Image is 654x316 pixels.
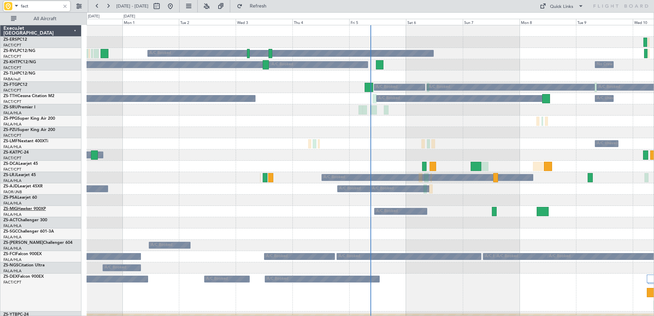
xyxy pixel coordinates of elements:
div: A/C Booked [497,251,518,262]
div: Fri 5 [349,19,406,25]
span: Refresh [244,4,273,9]
a: FALA/HLA [3,110,22,116]
a: ZS-AJDLearjet 45XR [3,184,43,188]
span: ZS-DCA [3,162,18,166]
a: ZS-PPGSuper King Air 200 [3,117,55,121]
span: ZS-KAT [3,150,17,155]
div: A/C Booked [206,274,228,284]
a: FACT/CPT [3,54,21,59]
div: Tue 9 [576,19,633,25]
span: ZS-PPG [3,117,17,121]
a: FALA/HLA [3,223,22,228]
div: A/C Booked [372,184,394,194]
a: FALA/HLA [3,212,22,217]
a: FALA/HLA [3,235,22,240]
a: ZS-LMFNextant 400XTi [3,139,48,143]
a: ZS-PSALearjet 60 [3,196,37,200]
a: FACT/CPT [3,65,21,70]
div: A/C Unavailable [597,139,625,149]
input: Airport [21,1,60,11]
a: FALA/HLA [3,257,22,262]
div: Sat 6 [406,19,463,25]
span: ZS-FCI [3,252,16,256]
div: Mon 8 [520,19,576,25]
a: FALA/HLA [3,268,22,274]
div: A/C Booked [339,251,360,262]
a: FACT/CPT [3,156,21,161]
div: A/C Booked [324,172,345,183]
div: A/C Booked [151,240,172,250]
span: ZS-DEX [3,275,18,279]
span: ZS-MIG [3,207,17,211]
a: ZS-PZUSuper King Air 200 [3,128,55,132]
div: Tue 2 [179,19,236,25]
a: ZS-SRUPremier I [3,105,35,109]
a: FACT/CPT [3,43,21,48]
a: ZS-KHTPC12/NG [3,60,36,64]
span: ZS-NGS [3,263,18,267]
div: A/C Booked [429,82,450,92]
button: All Aircraft [8,13,74,24]
div: A/C Booked [272,60,293,70]
a: ZS-[PERSON_NAME]Challenger 604 [3,241,73,245]
a: FABA/null [3,77,21,82]
a: FACT/CPT [3,167,21,172]
span: ZS-FTG [3,83,17,87]
span: ZS-SGC [3,229,18,234]
span: All Aircraft [18,16,72,21]
span: ZS-ERS [3,38,17,42]
a: ZS-TTHCessna Citation M2 [3,94,54,98]
a: ZS-TLHPC12/NG [3,71,35,76]
a: ZS-NGSCitation Ultra [3,263,44,267]
a: ZS-LRJLearjet 45 [3,173,36,177]
div: [DATE] [88,14,100,19]
span: ZS-LRJ [3,173,16,177]
div: A/C Booked [105,263,126,273]
span: ZS-RVL [3,49,17,53]
a: ZS-FCIFalcon 900EX [3,252,42,256]
div: Thu 4 [292,19,349,25]
span: ZS-LMF [3,139,18,143]
div: Mon 1 [122,19,179,25]
a: ZS-ERSPC12 [3,38,27,42]
div: [DATE] [123,14,135,19]
a: ZS-FTGPC12 [3,83,27,87]
button: Refresh [234,1,275,12]
a: FALA/HLA [3,178,22,183]
a: FALA/HLA [3,246,22,251]
a: FACT/CPT [3,280,21,285]
span: [DATE] - [DATE] [116,3,148,9]
a: FACT/CPT [3,88,21,93]
span: ZS-SRU [3,105,18,109]
a: ZS-DEXFalcon 900EX [3,275,44,279]
div: Wed 3 [236,19,292,25]
div: Quick Links [550,3,573,10]
div: A/C Booked [549,251,571,262]
span: ZS-PSA [3,196,17,200]
div: Sun 7 [463,19,520,25]
div: A/C Booked [485,251,507,262]
a: ZS-ACTChallenger 300 [3,218,47,222]
a: ZS-KATPC-24 [3,150,29,155]
a: ZS-DCALearjet 45 [3,162,38,166]
a: FAOR/JNB [3,189,22,195]
div: A/C Booked [376,82,397,92]
div: Sun 31 [66,19,122,25]
a: ZS-MIGHawker 900XP [3,207,46,211]
a: FACT/CPT [3,99,21,104]
button: Quick Links [536,1,587,12]
span: ZS-KHT [3,60,18,64]
a: FALA/HLA [3,201,22,206]
span: ZS-TTH [3,94,17,98]
div: A/C Booked [267,274,288,284]
div: A/C Booked [266,251,288,262]
a: FALA/HLA [3,144,22,149]
div: A/C Booked [149,48,171,58]
div: A/C Booked [378,93,400,104]
div: A/C Booked [376,206,398,216]
div: A/C Booked [599,82,620,92]
div: No Crew [597,60,613,70]
a: ZS-RVLPC12/NG [3,49,35,53]
a: ZS-SGCChallenger 601-3A [3,229,54,234]
span: ZS-PZU [3,128,17,132]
